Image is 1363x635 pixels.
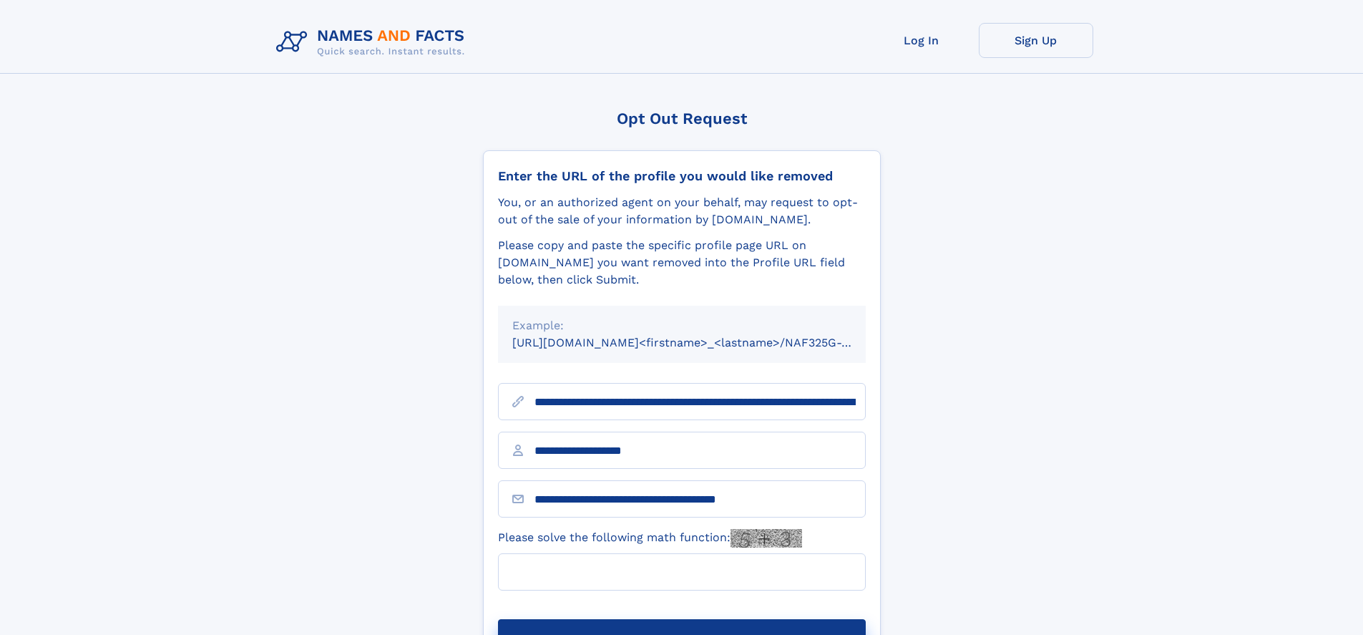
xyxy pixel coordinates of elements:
[498,237,866,289] div: Please copy and paste the specific profile page URL on [DOMAIN_NAME] you want removed into the Pr...
[498,529,802,548] label: Please solve the following math function:
[512,317,851,334] div: Example:
[979,23,1093,58] a: Sign Up
[483,110,881,127] div: Opt Out Request
[864,23,979,58] a: Log In
[498,168,866,184] div: Enter the URL of the profile you would like removed
[270,23,477,62] img: Logo Names and Facts
[512,336,893,349] small: [URL][DOMAIN_NAME]<firstname>_<lastname>/NAF325G-xxxxxxxx
[498,194,866,228] div: You, or an authorized agent on your behalf, may request to opt-out of the sale of your informatio...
